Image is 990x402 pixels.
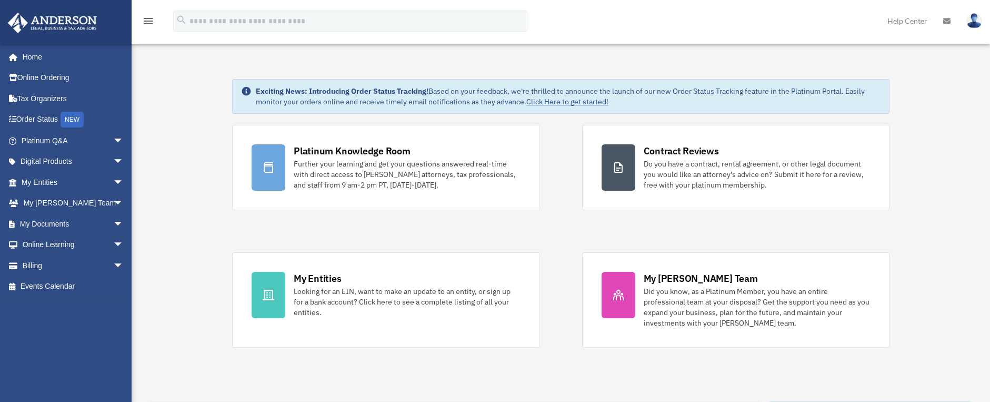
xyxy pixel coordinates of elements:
[582,125,889,210] a: Contract Reviews Do you have a contract, rental agreement, or other legal document you would like...
[256,86,881,107] div: Based on your feedback, we're thrilled to announce the launch of our new Order Status Tracking fe...
[113,151,134,173] span: arrow_drop_down
[7,88,139,109] a: Tax Organizers
[582,252,889,348] a: My [PERSON_NAME] Team Did you know, as a Platinum Member, you have an entire professional team at...
[232,252,539,348] a: My Entities Looking for an EIN, want to make an update to an entity, or sign up for a bank accoun...
[7,172,139,193] a: My Entitiesarrow_drop_down
[7,276,139,297] a: Events Calendar
[7,109,139,131] a: Order StatusNEW
[61,112,84,128] div: NEW
[644,286,870,328] div: Did you know, as a Platinum Member, you have an entire professional team at your disposal? Get th...
[7,67,139,89] a: Online Ordering
[256,86,428,96] strong: Exciting News: Introducing Order Status Tracking!
[142,18,155,27] a: menu
[644,159,870,190] div: Do you have a contract, rental agreement, or other legal document you would like an attorney's ad...
[7,46,134,67] a: Home
[294,144,411,158] div: Platinum Knowledge Room
[7,234,139,256] a: Online Learningarrow_drop_down
[113,234,134,256] span: arrow_drop_down
[644,144,719,158] div: Contract Reviews
[142,15,155,27] i: menu
[294,272,341,285] div: My Entities
[7,193,139,214] a: My [PERSON_NAME] Teamarrow_drop_down
[5,13,100,33] img: Anderson Advisors Platinum Portal
[113,193,134,214] span: arrow_drop_down
[113,172,134,193] span: arrow_drop_down
[294,286,520,318] div: Looking for an EIN, want to make an update to an entity, or sign up for a bank account? Click her...
[7,151,139,172] a: Digital Productsarrow_drop_down
[176,14,187,26] i: search
[7,213,139,234] a: My Documentsarrow_drop_down
[7,255,139,276] a: Billingarrow_drop_down
[294,159,520,190] div: Further your learning and get your questions answered real-time with direct access to [PERSON_NAM...
[232,125,539,210] a: Platinum Knowledge Room Further your learning and get your questions answered real-time with dire...
[113,130,134,152] span: arrow_drop_down
[7,130,139,151] a: Platinum Q&Aarrow_drop_down
[113,255,134,277] span: arrow_drop_down
[113,213,134,235] span: arrow_drop_down
[526,97,608,106] a: Click Here to get started!
[644,272,758,285] div: My [PERSON_NAME] Team
[966,13,982,28] img: User Pic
